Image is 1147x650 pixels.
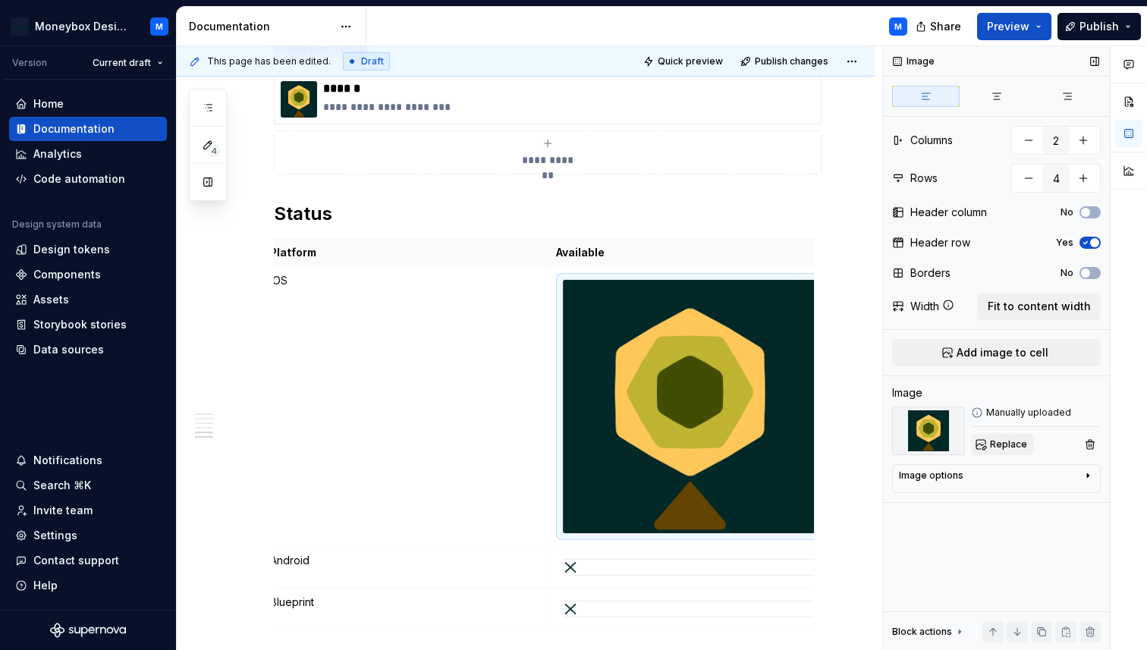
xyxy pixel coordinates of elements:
[9,262,167,287] a: Components
[33,553,119,568] div: Contact support
[11,17,29,36] img: c17557e8-ebdc-49e2-ab9e-7487adcf6d53.png
[281,81,317,118] img: 25e96e20-e763-4e61-9053-484200fca5a9.png
[86,52,170,74] button: Current draft
[1079,19,1119,34] span: Publish
[93,57,151,69] span: Current draft
[270,273,537,288] p: IOS
[910,235,970,250] div: Header row
[908,13,971,40] button: Share
[1056,237,1073,249] label: Yes
[988,299,1091,314] span: Fit to content width
[33,453,102,468] div: Notifications
[971,434,1034,455] button: Replace
[33,342,104,357] div: Data sources
[971,407,1101,419] div: Manually uploaded
[9,523,167,548] a: Settings
[33,146,82,162] div: Analytics
[910,205,987,220] div: Header column
[33,503,93,518] div: Invite team
[736,51,835,72] button: Publish changes
[563,601,578,617] img: ae47429f-a2d3-485a-b2e6-aac0a4795501.png
[9,573,167,598] button: Help
[33,96,64,111] div: Home
[892,339,1101,366] button: Add image to cell
[9,312,167,337] a: Storybook stories
[189,19,332,34] div: Documentation
[270,595,537,610] p: Blueprint
[9,92,167,116] a: Home
[9,338,167,362] a: Data sources
[563,560,578,575] img: cee482e5-1a3b-431a-add6-9db38bf10718.png
[12,57,47,69] div: Version
[12,218,102,231] div: Design system data
[899,469,1094,488] button: Image options
[990,438,1027,451] span: Replace
[892,407,965,455] img: afccf8a5-754d-4fd5-8f3f-ff4680f2a845.png
[978,293,1101,320] button: Fit to content width
[33,478,91,493] div: Search ⌘K
[977,13,1051,40] button: Preview
[207,55,331,68] span: This page has been edited.
[9,448,167,473] button: Notifications
[639,51,730,72] button: Quick preview
[9,498,167,523] a: Invite team
[33,242,110,257] div: Design tokens
[33,528,77,543] div: Settings
[3,10,173,42] button: Moneybox Design SystemM
[156,20,163,33] div: M
[270,245,537,260] p: Platform
[9,287,167,312] a: Assets
[9,142,167,166] a: Analytics
[563,280,817,533] img: afccf8a5-754d-4fd5-8f3f-ff4680f2a845.png
[910,265,951,281] div: Borders
[894,20,902,33] div: M
[910,171,938,186] div: Rows
[33,121,115,137] div: Documentation
[9,548,167,573] button: Contact support
[33,267,101,282] div: Components
[33,317,127,332] div: Storybook stories
[930,19,961,34] span: Share
[1061,267,1073,279] label: No
[9,117,167,141] a: Documentation
[361,55,384,68] span: Draft
[274,202,814,226] h2: Status
[556,245,824,260] p: Available
[1061,206,1073,218] label: No
[208,145,220,157] span: 4
[957,345,1048,360] span: Add image to cell
[35,19,132,34] div: Moneybox Design System
[892,385,922,400] div: Image
[658,55,723,68] span: Quick preview
[33,171,125,187] div: Code automation
[899,469,963,482] div: Image options
[50,623,126,638] svg: Supernova Logo
[892,621,966,642] div: Block actions
[910,299,939,314] div: Width
[9,473,167,498] button: Search ⌘K
[910,133,953,148] div: Columns
[1057,13,1141,40] button: Publish
[9,167,167,191] a: Code automation
[9,237,167,262] a: Design tokens
[755,55,828,68] span: Publish changes
[33,578,58,593] div: Help
[987,19,1029,34] span: Preview
[33,292,69,307] div: Assets
[270,553,537,568] p: Android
